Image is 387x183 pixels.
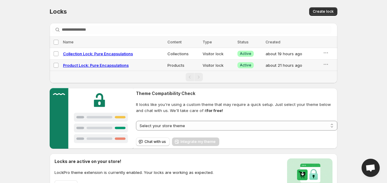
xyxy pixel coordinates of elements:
a: Collection Lock: Pure Encapsulations [63,51,133,56]
span: Name [63,40,74,44]
p: LockPro theme extension is currently enabled. Your locks are working as expected. [55,169,213,175]
img: Customer support [50,88,134,149]
span: Chat with us [144,139,166,144]
span: Type [203,40,212,44]
button: Create lock [309,7,337,16]
h2: Theme Compatibility Check [136,90,337,97]
button: Chat with us [136,137,170,146]
span: Active [240,63,251,68]
td: Products [166,59,201,71]
td: about 21 hours ago [264,59,321,71]
a: Product Lock: Pure Encapsulations [63,63,129,68]
strong: for free! [207,108,223,113]
span: Status [237,40,249,44]
span: Active [240,51,251,56]
span: Content [167,40,182,44]
span: Locks [50,8,67,15]
h2: Locks are active on your store! [55,158,213,164]
div: Open chat [362,159,380,177]
span: It looks like you're using a custom theme that may require a quick setup. Just select your theme ... [136,101,337,114]
td: about 19 hours ago [264,48,321,59]
span: Create lock [313,9,334,14]
span: Created [266,40,280,44]
nav: Pagination [50,71,337,83]
td: Collections [166,48,201,59]
td: Visitor lock [201,48,236,59]
td: Visitor lock [201,59,236,71]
